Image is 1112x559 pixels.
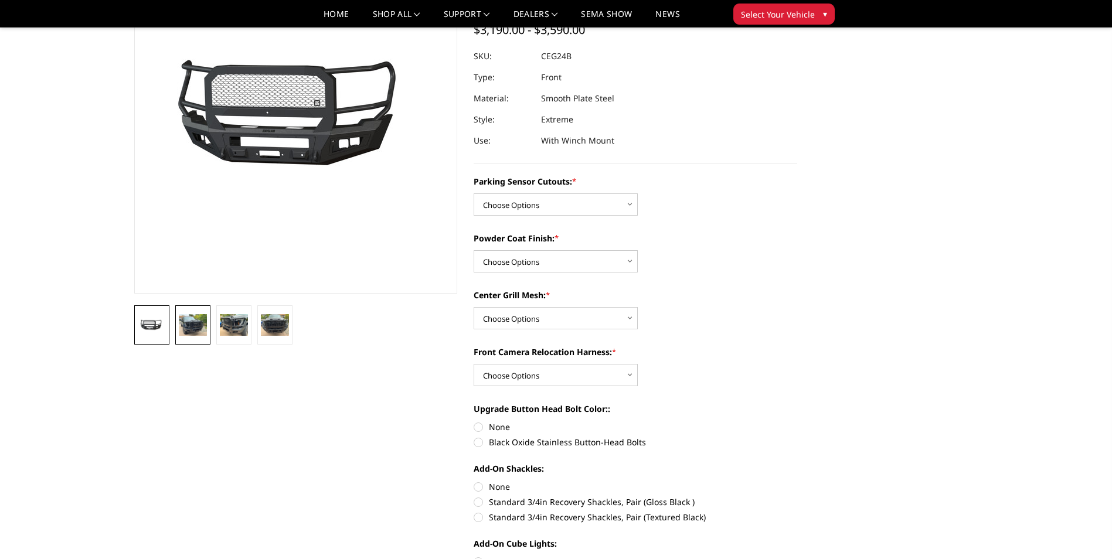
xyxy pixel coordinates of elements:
[655,10,679,27] a: News
[823,8,827,20] span: ▾
[474,511,797,523] label: Standard 3/4in Recovery Shackles, Pair (Textured Black)
[474,67,532,88] dt: Type:
[474,436,797,448] label: Black Oxide Stainless Button-Head Bolts
[474,175,797,188] label: Parking Sensor Cutouts:
[444,10,490,27] a: Support
[514,10,558,27] a: Dealers
[474,346,797,358] label: Front Camera Relocation Harness:
[474,22,585,38] span: $3,190.00 - $3,590.00
[581,10,632,27] a: SEMA Show
[220,314,248,335] img: 2024-2025 GMC 2500-3500 - A2 Series - Extreme Front Bumper (winch mount)
[324,10,349,27] a: Home
[541,109,573,130] dd: Extreme
[541,46,572,67] dd: CEG24B
[474,289,797,301] label: Center Grill Mesh:
[373,10,420,27] a: shop all
[733,4,835,25] button: Select Your Vehicle
[474,537,797,550] label: Add-On Cube Lights:
[474,403,797,415] label: Upgrade Button Head Bolt Color::
[474,421,797,433] label: None
[541,88,614,109] dd: Smooth Plate Steel
[474,480,797,493] label: None
[474,46,532,67] dt: SKU:
[741,8,815,21] span: Select Your Vehicle
[474,109,532,130] dt: Style:
[474,462,797,475] label: Add-On Shackles:
[261,314,289,335] img: 2024-2025 GMC 2500-3500 - A2 Series - Extreme Front Bumper (winch mount)
[474,496,797,508] label: Standard 3/4in Recovery Shackles, Pair (Gloss Black )
[179,314,207,335] img: 2024-2025 GMC 2500-3500 - A2 Series - Extreme Front Bumper (winch mount)
[474,232,797,244] label: Powder Coat Finish:
[541,130,614,151] dd: With Winch Mount
[474,88,532,109] dt: Material:
[541,67,562,88] dd: Front
[138,319,166,332] img: 2024-2025 GMC 2500-3500 - A2 Series - Extreme Front Bumper (winch mount)
[474,130,532,151] dt: Use:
